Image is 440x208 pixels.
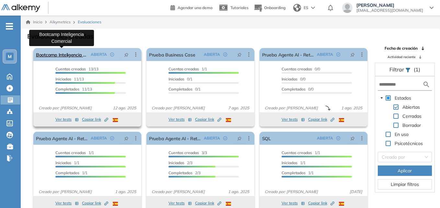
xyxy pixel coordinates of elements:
[168,87,201,92] span: 0/1
[36,105,94,111] span: Creado por: [PERSON_NAME]
[282,67,312,71] span: Cuentas creadas
[378,165,432,176] button: Aplicar
[282,77,306,81] span: 0/0
[1,4,40,12] img: Logo
[356,8,423,13] span: [EMAIL_ADDRESS][DOMAIN_NAME]
[336,53,340,56] span: check-circle
[178,5,213,10] span: Agendar una demo
[345,49,360,60] button: pushpin
[195,199,221,207] button: Copiar link
[395,95,411,101] span: Estados
[347,189,365,195] span: [DATE]
[232,133,247,143] button: pushpin
[168,170,192,175] span: Completados
[36,132,88,145] a: Prueba Agente AI - Retroalimentar - Calificado
[308,116,334,123] button: Copiar link
[82,200,108,206] span: Copiar link
[168,67,207,71] span: 1/1
[393,94,412,102] span: Estados
[282,160,297,165] span: Iniciadas
[6,26,13,27] i: -
[8,54,12,59] span: M
[408,177,440,208] iframe: Chat Widget
[29,30,94,46] div: Bootcamp Inteligencia Comercial
[82,199,108,207] button: Copiar link
[282,170,314,175] span: 1/1
[226,118,231,122] img: ESP
[308,200,334,206] span: Copiar link
[82,116,108,123] button: Copiar link
[385,45,418,51] span: Fecha de creación
[339,118,344,122] img: ESP
[110,53,114,56] span: check-circle
[401,103,421,111] span: Abiertas
[254,1,285,15] button: Onboarding
[55,77,71,81] span: Iniciadas
[26,19,42,25] a: Inicio
[408,177,440,208] div: Widget de chat
[168,150,199,155] span: Cuentas creadas
[119,133,133,143] button: pushpin
[27,32,93,40] h3: Evaluaciones creadas
[401,112,423,120] span: Cerradas
[113,118,118,122] img: ESP
[168,150,207,155] span: 3/3
[168,160,192,165] span: 2/3
[282,160,306,165] span: 1/1
[230,5,249,10] span: Tutoriales
[402,104,420,110] span: Abiertas
[336,136,340,140] span: check-circle
[339,105,365,111] span: 1 ago. 2025
[195,116,221,122] span: Copiar link
[113,202,118,206] img: ESP
[55,150,86,155] span: Cuentas creadas
[223,136,227,140] span: check-circle
[55,67,86,71] span: Cuentas creadas
[55,116,79,123] button: Ver tests
[398,167,412,174] span: Aplicar
[195,116,221,123] button: Copiar link
[237,136,242,141] span: pushpin
[282,199,305,207] button: Ver tests
[204,52,220,57] span: ABIERTA
[317,52,333,57] span: ABIERTA
[282,77,297,81] span: Iniciadas
[91,135,107,141] span: ABIERTA
[55,170,79,175] span: Completados
[168,67,199,71] span: Cuentas creadas
[232,49,247,60] button: pushpin
[389,66,405,73] span: Filtrar
[402,122,421,128] span: Borrador
[168,199,192,207] button: Ver tests
[350,52,355,57] span: pushpin
[36,48,88,61] a: Bootcamp Inteligencia Comercial
[168,77,184,81] span: Iniciadas
[293,4,301,12] img: world
[388,55,415,59] span: Actividad reciente
[110,136,114,140] span: check-circle
[393,130,410,138] span: En uso
[308,199,334,207] button: Copiar link
[308,116,334,122] span: Copiar link
[395,141,423,146] span: Psicotécnicos
[282,67,320,71] span: 0/0
[55,87,92,92] span: 11/13
[282,87,306,92] span: Completados
[168,87,192,92] span: Completados
[311,6,315,9] img: arrow
[393,140,424,147] span: Psicotécnicos
[262,132,271,145] a: SQL
[282,87,314,92] span: 0/0
[149,48,195,61] a: Prueba Business Case
[149,132,201,145] a: Prueba Agente AI - Retroalimentar - Efectivo
[55,160,71,165] span: Iniciadas
[124,136,129,141] span: pushpin
[391,181,419,188] span: Limpiar filtros
[282,150,312,155] span: Cuentas creadas
[317,135,333,141] span: ABIERTA
[264,5,285,10] span: Onboarding
[55,77,84,81] span: 11/13
[78,19,101,25] span: Evaluaciones
[149,105,207,111] span: Creado por: [PERSON_NAME]
[110,105,139,111] span: 12 ago. 2025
